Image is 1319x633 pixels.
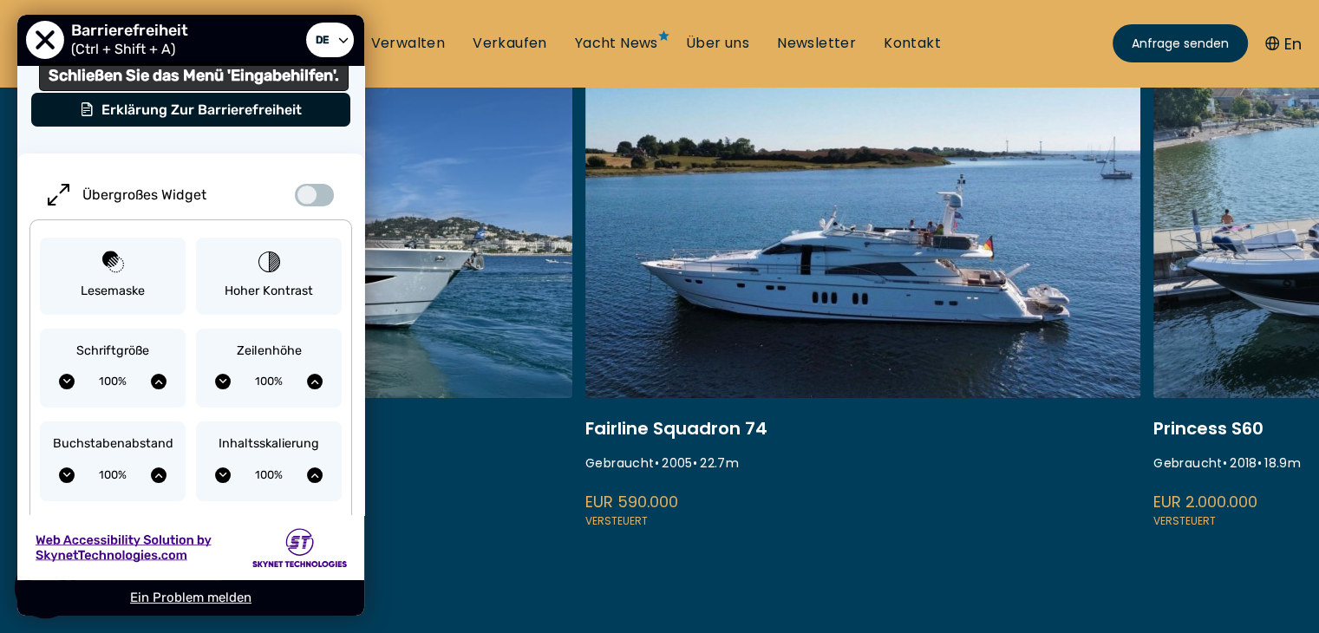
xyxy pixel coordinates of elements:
[17,515,364,580] a: Web Accessibility Solution by Skynet Technologies Skynet Technologies
[371,34,446,53] a: Verwalten
[40,238,186,315] button: Lesemaske
[82,186,206,203] span: Übergroßes Widget
[307,374,323,389] button: Erhöhen Sie die Zeilenhöhe
[219,434,319,454] span: Inhaltsskalierung
[196,238,342,315] button: Hoher Kontrast
[17,15,364,617] div: User Preferences
[215,374,231,389] button: Zeilenhöhe verringern
[53,434,173,454] span: Buchstabenabstand
[35,532,212,564] img: Web Accessibility Solution by Skynet Technologies
[231,462,307,488] span: Aktuelle Inhaltsskalierung
[59,374,75,389] button: Verringern Sie die Schriftgröße
[215,467,231,483] button: Inhaltsskalierung verringern
[130,590,251,605] a: Ein Problem melden
[151,374,167,389] button: Schriftgröße vergrößern
[76,342,149,361] span: Schriftgröße
[777,34,856,53] a: Newsletter
[1113,24,1248,62] a: Anfrage senden
[311,29,333,51] span: de
[75,462,151,488] span: Aktueller Buchstabenabstand
[252,528,347,567] img: Skynet Technologies
[30,92,351,127] button: Erklärung zur Barrierefreiheit
[473,34,547,53] a: Verkaufen
[231,369,307,395] span: Aktuelle Zeilenhöhe
[101,101,302,118] span: Erklärung zur Barrierefreiheit
[26,21,64,59] button: Schließen Sie das Menü 'Eingabehilfen'.
[237,342,302,361] span: Zeilenhöhe
[1265,32,1302,55] button: En
[884,34,941,53] a: Kontakt
[1132,35,1229,53] span: Anfrage senden
[71,41,184,57] span: (Ctrl + Shift + A)
[71,21,197,40] span: Barrierefreiheit
[575,34,658,53] a: Yacht News
[196,515,342,592] button: Rechts ausrichten
[75,369,151,395] span: Aktuelle Schriftgröße
[40,515,186,592] button: Lesbare Schriftart
[307,467,323,483] button: Inhaltsskalierung erhöhen
[59,467,75,483] button: Buchstabenabstand verringern
[15,557,77,619] button: Show Accessibility Preferences
[686,34,749,53] a: Über uns
[151,467,167,483] button: Erhöhen Sie den Buchstabenabstand
[306,23,354,57] a: Sprache auswählen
